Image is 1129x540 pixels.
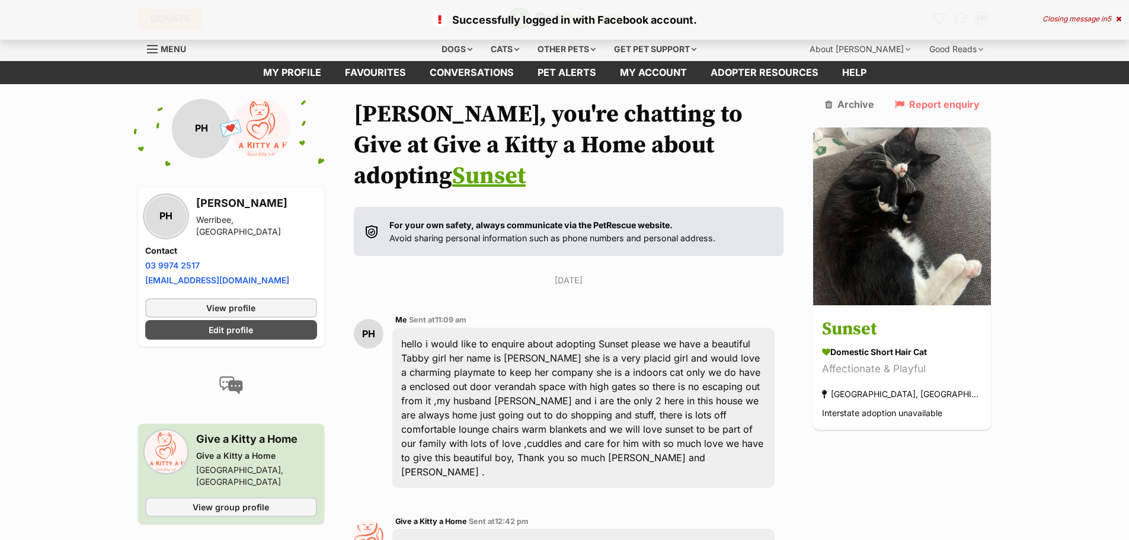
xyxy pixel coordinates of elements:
a: Edit profile [145,320,317,340]
div: Domestic Short Hair Cat [822,346,982,358]
a: Sunset Domestic Short Hair Cat Affectionate & Playful [GEOGRAPHIC_DATA], [GEOGRAPHIC_DATA] Inters... [813,307,991,430]
span: Edit profile [209,324,253,336]
a: Menu [147,37,194,59]
span: Me [395,315,407,324]
span: Menu [161,44,186,54]
div: Affectionate & Playful [822,361,982,377]
span: Interstate adoption unavailable [822,408,942,418]
h4: Contact [145,245,317,257]
div: Good Reads [921,37,992,61]
div: Cats [482,37,527,61]
img: conversation-icon-4a6f8262b818ee0b60e3300018af0b2d0b884aa5de6e9bcb8d3d4eeb1a70a7c4.svg [219,376,243,394]
a: Favourites [333,61,418,84]
a: Pet alerts [526,61,608,84]
div: Dogs [433,37,481,61]
span: 💌 [218,116,244,141]
div: Closing message in [1042,15,1121,23]
span: Sent at [409,315,466,324]
div: Give a Kitty a Home [196,450,317,462]
div: [GEOGRAPHIC_DATA], [GEOGRAPHIC_DATA] [822,386,982,402]
h3: Give a Kitty a Home [196,431,317,448]
a: My profile [251,61,333,84]
a: Sunset [452,161,526,191]
div: hello i would like to enquire about adopting Sunset please we have a beautiful Tabby girl her nam... [392,328,775,488]
div: PH [354,319,383,349]
a: Help [830,61,878,84]
a: 03 9974 2517 [145,260,200,270]
a: My account [608,61,699,84]
p: Avoid sharing personal information such as phone numbers and personal address. [389,219,715,244]
span: Sent at [469,517,529,526]
a: View profile [145,298,317,318]
div: PH [145,196,187,237]
p: Successfully logged in with Facebook account. [12,12,1117,28]
a: Report enquiry [895,99,980,110]
div: About [PERSON_NAME] [801,37,919,61]
span: 5 [1107,14,1111,23]
a: conversations [418,61,526,84]
span: View profile [206,302,255,314]
a: View group profile [145,497,317,517]
img: Sunset [813,127,991,305]
div: Werribee, [GEOGRAPHIC_DATA] [196,214,317,238]
a: Archive [825,99,874,110]
a: [EMAIL_ADDRESS][DOMAIN_NAME] [145,275,289,285]
img: Give a Kitty a Home profile pic [231,99,290,158]
span: Give a Kitty a Home [395,517,467,526]
span: View group profile [193,501,269,513]
div: PH [172,99,231,158]
span: 11:09 am [435,315,466,324]
img: Give a Kitty a Home profile pic [145,431,187,472]
span: 12:42 pm [495,517,529,526]
h3: Sunset [822,316,982,343]
div: Other pets [529,37,604,61]
p: [DATE] [354,274,784,286]
div: [GEOGRAPHIC_DATA], [GEOGRAPHIC_DATA] [196,464,317,488]
div: Get pet support [606,37,705,61]
a: Adopter resources [699,61,830,84]
strong: For your own safety, always communicate via the PetRescue website. [389,220,673,230]
h3: [PERSON_NAME] [196,195,317,212]
h1: [PERSON_NAME], you're chatting to Give at Give a Kitty a Home about adopting [354,99,784,191]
